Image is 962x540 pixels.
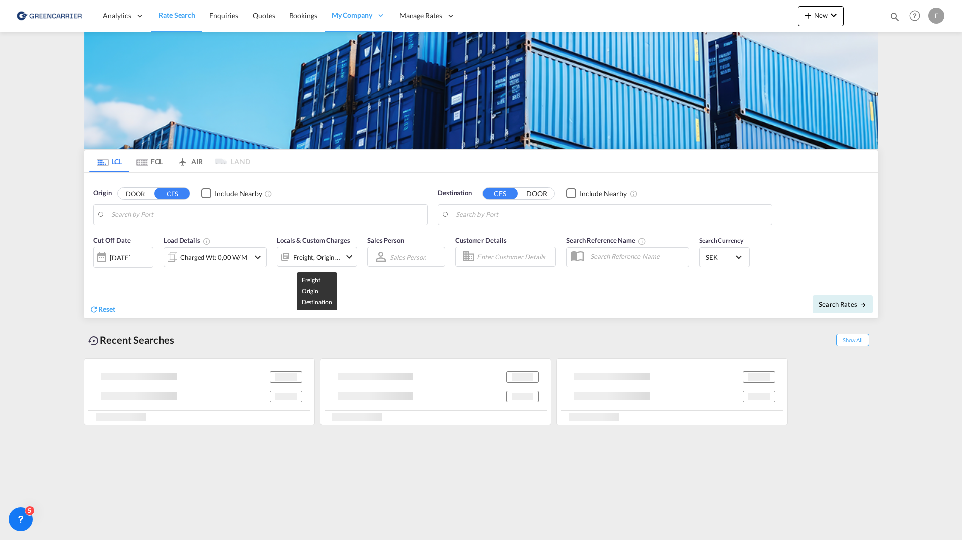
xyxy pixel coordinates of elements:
img: GreenCarrierFCL_LCL.png [84,32,878,149]
div: Freight Origin Destinationicon-chevron-down [277,247,357,267]
span: Manage Rates [399,11,442,21]
md-icon: icon-refresh [89,305,98,314]
span: Rate Search [158,11,195,19]
md-icon: icon-arrow-right [860,301,867,308]
md-icon: Unchecked: Ignores neighbouring ports when fetching rates.Checked : Includes neighbouring ports w... [630,190,638,198]
span: Destination [438,188,472,198]
span: Load Details [164,236,211,244]
md-icon: Your search will be saved by the below given name [638,237,646,245]
span: Search Reference Name [566,236,646,244]
span: Search Rates [819,300,867,308]
input: Search by Port [456,207,767,222]
md-pagination-wrapper: Use the left and right arrow keys to navigate between tabs [89,150,250,172]
span: Freight Origin Destination [302,276,332,306]
button: Search Ratesicon-arrow-right [813,295,873,313]
span: Origin [93,188,111,198]
md-tab-item: AIR [170,150,210,172]
button: CFS [483,188,518,199]
input: Search Reference Name [585,249,689,264]
div: icon-refreshReset [89,304,115,315]
input: Enter Customer Details [477,249,552,264]
div: Charged Wt: 0,00 W/M [180,250,247,264]
md-datepicker: Select [93,267,101,281]
button: DOOR [118,188,153,199]
div: Recent Searches [84,329,178,351]
span: Analytics [103,11,131,21]
span: Enquiries [209,11,238,20]
div: Origin DOOR CFS Checkbox No InkUnchecked: Ignores neighbouring ports when fetching rates.Checked ... [84,173,878,318]
md-icon: icon-chevron-down [252,251,264,263]
md-select: Sales Person [389,250,427,264]
md-icon: icon-magnify [889,11,900,22]
div: Include Nearby [580,189,627,199]
span: Reset [98,305,115,313]
img: 609dfd708afe11efa14177256b0082fb.png [15,5,83,27]
div: Freight Origin Destination [293,250,341,264]
button: CFS [154,188,190,199]
span: Search Currency [699,237,743,244]
md-icon: icon-backup-restore [88,335,100,347]
md-checkbox: Checkbox No Ink [566,188,627,199]
span: Customer Details [455,236,506,244]
span: My Company [332,10,372,20]
md-icon: icon-airplane [177,156,189,163]
md-icon: Unchecked: Ignores neighbouring ports when fetching rates.Checked : Includes neighbouring ports w... [264,190,272,198]
span: Locals & Custom Charges [277,236,350,244]
md-icon: icon-plus 400-fg [802,9,814,21]
span: Show All [836,334,869,346]
span: Bookings [289,11,317,20]
div: Include Nearby [215,189,262,199]
md-icon: icon-chevron-down [828,9,840,21]
span: Quotes [253,11,275,20]
span: SEK [706,253,734,262]
div: F [928,8,944,24]
div: [DATE] [110,253,130,262]
md-icon: icon-chevron-down [343,251,355,263]
span: Help [906,7,923,24]
span: Cut Off Date [93,236,131,244]
md-icon: Chargeable Weight [203,237,211,245]
div: [DATE] [93,247,153,268]
div: Help [906,7,928,25]
md-checkbox: Checkbox No Ink [201,188,262,199]
input: Search by Port [111,207,422,222]
md-tab-item: FCL [129,150,170,172]
span: Sales Person [367,236,404,244]
button: DOOR [519,188,554,199]
div: Charged Wt: 0,00 W/Micon-chevron-down [164,247,267,267]
span: New [802,11,840,19]
button: icon-plus 400-fgNewicon-chevron-down [798,6,844,26]
md-select: Select Currency: kr SEKSweden Krona [705,250,744,264]
md-tab-item: LCL [89,150,129,172]
div: icon-magnify [889,11,900,26]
